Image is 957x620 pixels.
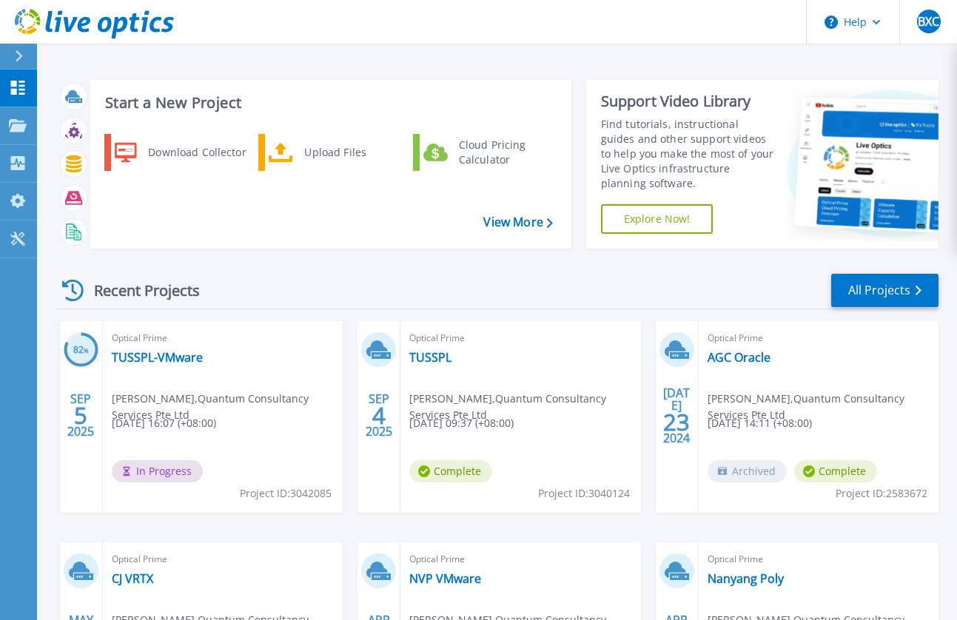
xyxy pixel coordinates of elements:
a: CJ VRTX [112,571,153,586]
div: Recent Projects [57,272,220,309]
span: [PERSON_NAME] , Quantum Consultancy Services Pte Ltd [708,391,938,423]
span: % [84,346,89,354]
a: AGC Oracle [708,350,770,365]
div: Cloud Pricing Calculator [451,138,561,167]
span: 5 [74,409,87,422]
a: Nanyang Poly [708,571,784,586]
span: [PERSON_NAME] , Quantum Consultancy Services Pte Ltd [409,391,640,423]
a: TUSSPL [409,350,451,365]
span: Optical Prime [112,330,334,346]
span: Optical Prime [409,330,631,346]
span: Archived [708,460,787,482]
span: 4 [372,409,386,422]
a: TUSSPL-VMware [112,350,203,365]
span: Optical Prime [708,551,930,567]
a: Cloud Pricing Calculator [413,134,565,171]
div: SEP 2025 [365,388,393,442]
a: View More [483,215,552,229]
span: [PERSON_NAME] , Quantum Consultancy Services Pte Ltd [112,391,343,423]
span: In Progress [112,460,203,482]
span: Optical Prime [409,551,631,567]
span: Project ID: 2583672 [836,485,927,502]
a: Explore Now! [601,204,713,234]
div: SEP 2025 [67,388,95,442]
span: Optical Prime [112,551,334,567]
span: [DATE] 16:07 (+08:00) [112,415,216,431]
h3: 82 [64,342,98,359]
span: BXC [918,16,939,27]
a: NVP VMware [409,571,481,586]
span: Project ID: 3042085 [240,485,332,502]
div: Support Video Library [601,92,776,111]
span: [DATE] 14:11 (+08:00) [708,415,812,431]
a: Download Collector [104,134,256,171]
span: 23 [663,416,690,428]
div: Upload Files [297,138,406,167]
span: Complete [794,460,877,482]
a: Upload Files [258,134,410,171]
div: Download Collector [141,138,252,167]
h3: Start a New Project [105,95,552,111]
span: Optical Prime [708,330,930,346]
div: Find tutorials, instructional guides and other support videos to help you make the most of your L... [601,117,776,191]
span: Complete [409,460,492,482]
div: [DATE] 2024 [662,388,691,442]
span: Project ID: 3040124 [538,485,630,502]
a: All Projects [831,274,938,307]
span: [DATE] 09:37 (+08:00) [409,415,514,431]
